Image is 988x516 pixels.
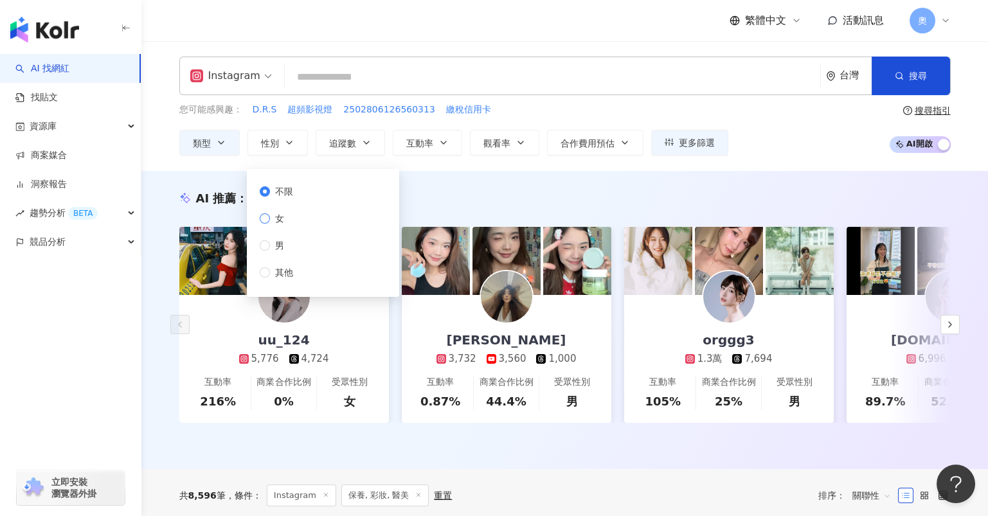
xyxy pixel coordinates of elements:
span: 合作費用預估 [561,138,615,148]
span: 女 [270,211,289,226]
a: uu_1245,7764,724互動率216%商業合作比例0%受眾性別女 [179,295,389,423]
button: 追蹤數 [316,130,385,156]
img: post-image [847,227,915,295]
span: 觀看率 [483,138,510,148]
span: 追蹤數 [329,138,356,148]
div: 受眾性別 [777,376,813,389]
div: 1.3萬 [697,352,723,366]
span: 8,596 [188,490,217,501]
div: 重置 [434,490,452,501]
span: 類型 [193,138,211,148]
button: 觀看率 [470,130,539,156]
div: 6,996 [919,352,946,366]
img: post-image [917,227,985,295]
div: 互動率 [649,376,676,389]
span: 關聯性 [852,485,891,506]
div: 互動率 [872,376,899,389]
a: [PERSON_NAME]3,7323,5601,000互動率0.87%商業合作比例44.4%受眾性別男 [402,295,611,423]
span: 活動訊息 [843,14,884,26]
span: D.R.S [253,103,277,116]
div: 7,694 [744,352,772,366]
div: 3,732 [449,352,476,366]
span: 搜尋 [909,71,927,81]
div: 25% [715,393,742,409]
div: 男 [789,393,800,409]
span: 其他 [270,265,298,280]
img: post-image [402,227,470,295]
div: 男 [566,393,578,409]
div: 216% [200,393,236,409]
img: KOL Avatar [926,271,977,323]
span: 繳稅信用卡 [446,103,491,116]
div: uu_124 [245,331,322,349]
div: 台灣 [840,70,872,81]
div: 商業合作比例 [924,376,978,389]
div: 搜尋指引 [915,105,951,116]
a: chrome extension立即安裝 瀏覽器外掛 [17,470,125,505]
img: logo [10,17,79,42]
a: 商案媒合 [15,149,67,162]
div: 1,000 [548,352,576,366]
div: BETA [68,207,98,220]
div: 商業合作比例 [256,376,310,389]
button: D.R.S [252,103,278,117]
img: KOL Avatar [703,271,755,323]
span: 不限 [270,184,298,199]
button: 2502806126560313 [343,103,436,117]
div: AI 推薦 ： [196,190,318,206]
button: 更多篩選 [651,130,728,156]
iframe: Help Scout Beacon - Open [937,465,975,503]
img: post-image [695,227,763,295]
span: 保養, 彩妝, 醫美 [341,485,429,506]
img: post-image [472,227,541,295]
button: 繳稅信用卡 [445,103,492,117]
a: orggg31.3萬7,694互動率105%商業合作比例25%受眾性別男 [624,295,834,423]
a: 洞察報告 [15,178,67,191]
a: 找貼文 [15,91,58,104]
div: Instagram [190,66,260,86]
div: [PERSON_NAME] [434,331,579,349]
div: 0.87% [420,393,460,409]
span: environment [826,71,836,81]
div: orggg3 [690,331,767,349]
span: 2502806126560313 [343,103,435,116]
div: 商業合作比例 [479,376,533,389]
button: 搜尋 [872,57,950,95]
div: 女 [344,393,355,409]
span: 資源庫 [30,112,57,141]
div: 105% [645,393,681,409]
div: 受眾性別 [332,376,368,389]
span: 趨勢分析 [30,199,98,227]
span: 男 [270,238,289,253]
span: 條件 ： [226,490,262,501]
span: 競品分析 [30,227,66,256]
div: 89.7% [865,393,905,409]
div: 共 筆 [179,490,226,501]
span: Instagram [267,485,336,506]
button: 合作費用預估 [547,130,643,156]
a: searchAI 找網紅 [15,62,69,75]
span: 超頻影視燈 [287,103,332,116]
div: 互動率 [204,376,231,389]
img: post-image [624,227,692,295]
div: 互動率 [427,376,454,389]
span: 您可能感興趣： [179,103,242,116]
button: 超頻影視燈 [287,103,333,117]
div: 5,776 [251,352,279,366]
div: 52.9% [931,393,971,409]
span: 性別 [261,138,279,148]
span: question-circle [903,106,912,115]
div: 3,560 [499,352,526,366]
div: 44.4% [486,393,526,409]
span: 奧 [918,13,927,28]
img: post-image [179,227,247,295]
div: 0% [274,393,294,409]
button: 互動率 [393,130,462,156]
div: 商業合作比例 [701,376,755,389]
button: 性別 [247,130,308,156]
button: 類型 [179,130,240,156]
div: 受眾性別 [554,376,590,389]
span: 互動率 [406,138,433,148]
span: rise [15,209,24,218]
div: 排序： [818,485,898,506]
